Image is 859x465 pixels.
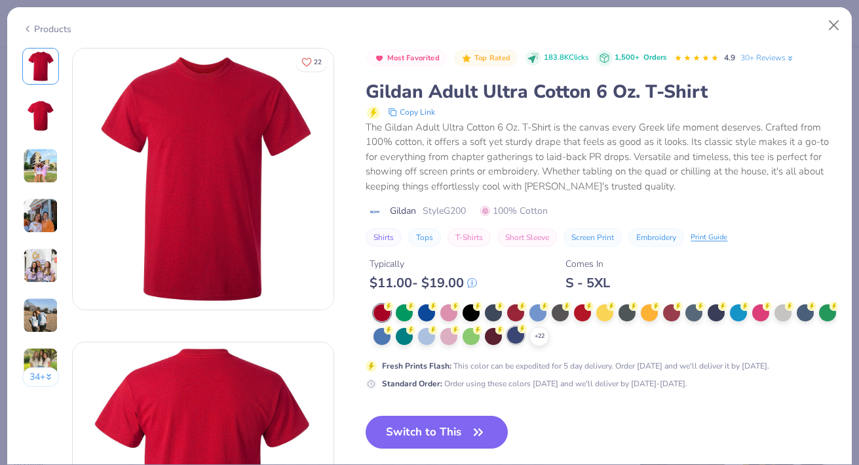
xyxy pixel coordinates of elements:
div: S - 5XL [565,275,610,291]
button: Badge Button [367,50,446,67]
img: Back [25,100,56,132]
span: 22 [314,59,322,66]
strong: Fresh Prints Flash : [382,361,451,371]
div: 1,500+ [615,52,666,64]
button: Close [822,13,847,38]
div: Gildan Adult Ultra Cotton 6 Oz. T-Shirt [366,79,837,104]
button: Screen Print [563,228,622,247]
span: Orders [643,52,666,62]
button: Embroidery [628,228,684,247]
button: Tops [408,228,441,247]
a: 30+ Reviews [740,52,795,64]
button: Shirts [366,228,402,247]
img: Front [25,51,56,82]
button: Switch to This [366,416,508,449]
span: Gildan [390,204,416,218]
div: This color can be expedited for 5 day delivery. Order [DATE] and we'll deliver it by [DATE]. [382,360,769,372]
img: User generated content [23,148,58,184]
img: Most Favorited sort [374,53,385,64]
button: Like [296,52,328,71]
span: Top Rated [474,54,511,62]
button: Badge Button [454,50,517,67]
img: Front [73,49,334,310]
button: 34+ [22,367,60,387]
div: Products [22,22,71,36]
div: $ 11.00 - $ 19.00 [370,275,477,291]
button: T-Shirts [448,228,491,247]
span: 4.9 [724,52,735,63]
span: Style G200 [423,204,466,218]
img: User generated content [23,248,58,283]
div: Typically [370,257,477,271]
img: Top Rated sort [461,53,472,64]
span: Most Favorited [387,54,440,62]
span: + 22 [535,332,544,341]
span: 100% Cotton [480,204,548,218]
strong: Standard Order : [382,378,442,389]
div: Comes In [565,257,610,271]
img: User generated content [23,348,58,383]
div: Print Guide [691,232,727,243]
button: copy to clipboard [384,104,439,120]
img: brand logo [366,207,383,217]
button: Short Sleeve [497,228,557,247]
div: Order using these colors [DATE] and we'll deliver by [DATE]-[DATE]. [382,378,687,390]
img: User generated content [23,198,58,233]
div: 4.9 Stars [674,48,719,69]
img: User generated content [23,298,58,333]
div: The Gildan Adult Ultra Cotton 6 Oz. T-Shirt is the canvas every Greek life moment deserves. Craft... [366,120,837,194]
span: 183.8K Clicks [544,52,588,64]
